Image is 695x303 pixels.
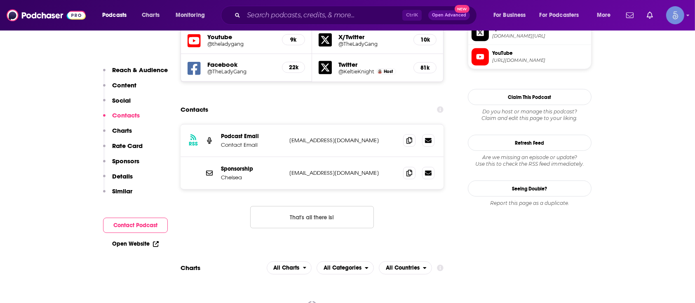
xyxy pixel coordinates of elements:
[189,141,198,147] h3: RSS
[103,172,133,188] button: Details
[324,265,362,271] span: All Categories
[181,264,200,272] h2: Charts
[420,36,430,43] h5: 10k
[229,6,485,25] div: Search podcasts, credits, & more...
[623,8,637,22] a: Show notifications dropdown
[289,36,298,43] h5: 9k
[112,172,133,180] p: Details
[534,9,591,22] button: open menu
[338,61,407,68] h5: Twitter
[170,9,216,22] button: open menu
[207,33,275,41] h5: Youtube
[221,141,283,148] p: Contact Email
[181,102,208,117] h2: Contacts
[103,218,168,233] button: Contact Podcast
[468,181,592,197] a: Seeing Double?
[402,10,422,21] span: Ctrl K
[112,157,139,165] p: Sponsors
[338,41,407,47] a: @TheLadyGang
[207,41,275,47] a: @theladygang
[384,69,393,74] span: Host
[112,111,140,119] p: Contacts
[493,9,526,21] span: For Business
[540,9,579,21] span: For Podcasters
[112,66,168,74] p: Reach & Audience
[136,9,164,22] a: Charts
[221,174,283,181] p: Chelsea
[468,200,592,207] div: Report this page as a duplicate.
[112,96,131,104] p: Social
[103,187,132,202] button: Similar
[207,68,275,75] a: @TheLadyGang
[379,261,432,275] button: open menu
[468,154,592,167] div: Are we missing an episode or update? Use this to check the RSS feed immediately.
[112,142,143,150] p: Rate Card
[428,10,470,20] button: Open AdvancedNew
[386,265,420,271] span: All Countries
[250,206,374,228] button: Nothing here.
[468,135,592,151] button: Refresh Feed
[468,108,592,122] div: Claim and edit this page to your liking.
[176,9,205,21] span: Monitoring
[317,261,374,275] h2: Categories
[142,9,160,21] span: Charts
[103,66,168,81] button: Reach & Audience
[103,157,139,172] button: Sponsors
[289,137,397,144] p: [EMAIL_ADDRESS][DOMAIN_NAME]
[103,81,136,96] button: Content
[338,33,407,41] h5: X/Twitter
[96,9,137,22] button: open menu
[112,240,159,247] a: Open Website
[666,6,684,24] span: Logged in as Spiral5-G1
[267,261,312,275] button: open menu
[643,8,656,22] a: Show notifications dropdown
[432,13,466,17] span: Open Advanced
[488,9,536,22] button: open menu
[455,5,470,13] span: New
[338,68,374,75] a: @KeltieKnight
[112,127,132,134] p: Charts
[420,64,430,71] h5: 81k
[207,61,275,68] h5: Facebook
[468,89,592,105] button: Claim This Podcast
[492,57,588,63] span: https://www.youtube.com/@theladygang
[103,96,131,112] button: Social
[102,9,127,21] span: Podcasts
[492,33,588,39] span: twitter.com/TheLadyGang
[379,261,432,275] h2: Countries
[244,9,402,22] input: Search podcasts, credits, & more...
[112,81,136,89] p: Content
[103,142,143,157] button: Rate Card
[103,111,140,127] button: Contacts
[378,69,382,74] img: Keltie Knight
[221,165,283,172] p: Sponsorship
[591,9,621,22] button: open menu
[666,6,684,24] img: User Profile
[317,261,374,275] button: open menu
[103,127,132,142] button: Charts
[221,133,283,140] p: Podcast Email
[468,108,592,115] span: Do you host or manage this podcast?
[289,64,298,71] h5: 22k
[472,48,588,66] a: YouTube[URL][DOMAIN_NAME]
[112,187,132,195] p: Similar
[666,6,684,24] button: Show profile menu
[289,169,397,176] p: [EMAIL_ADDRESS][DOMAIN_NAME]
[492,49,588,57] span: YouTube
[7,7,86,23] img: Podchaser - Follow, Share and Rate Podcasts
[267,261,312,275] h2: Platforms
[472,24,588,41] a: X/Twitter[DOMAIN_NAME][URL]
[274,265,300,271] span: All Charts
[597,9,611,21] span: More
